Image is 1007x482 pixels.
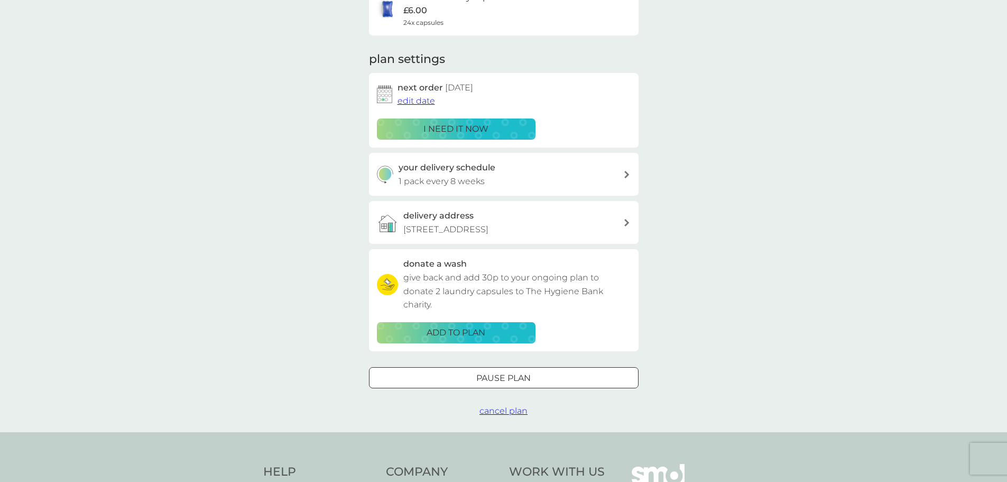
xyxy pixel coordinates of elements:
[479,406,528,416] span: cancel plan
[369,201,639,244] a: delivery address[STREET_ADDRESS]
[479,404,528,418] button: cancel plan
[476,371,531,385] p: Pause plan
[403,257,467,271] h3: donate a wash
[403,209,474,223] h3: delivery address
[399,175,485,188] p: 1 pack every 8 weeks
[377,119,535,140] button: i need it now
[403,223,488,237] p: [STREET_ADDRESS]
[403,4,427,17] p: £6.00
[398,94,435,108] button: edit date
[369,367,639,388] button: Pause plan
[399,161,495,175] h3: your delivery schedule
[427,326,485,340] p: ADD TO PLAN
[263,464,376,480] h4: Help
[509,464,605,480] h4: Work With Us
[403,271,631,312] p: give back and add 30p to your ongoing plan to donate 2 laundry capsules to The Hygiene Bank charity.
[398,96,435,106] span: edit date
[423,122,488,136] p: i need it now
[369,51,445,68] h2: plan settings
[386,464,498,480] h4: Company
[369,153,639,196] button: your delivery schedule1 pack every 8 weeks
[403,17,444,28] span: 24x capsules
[398,81,473,95] h2: next order
[377,322,535,343] button: ADD TO PLAN
[445,83,473,93] span: [DATE]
